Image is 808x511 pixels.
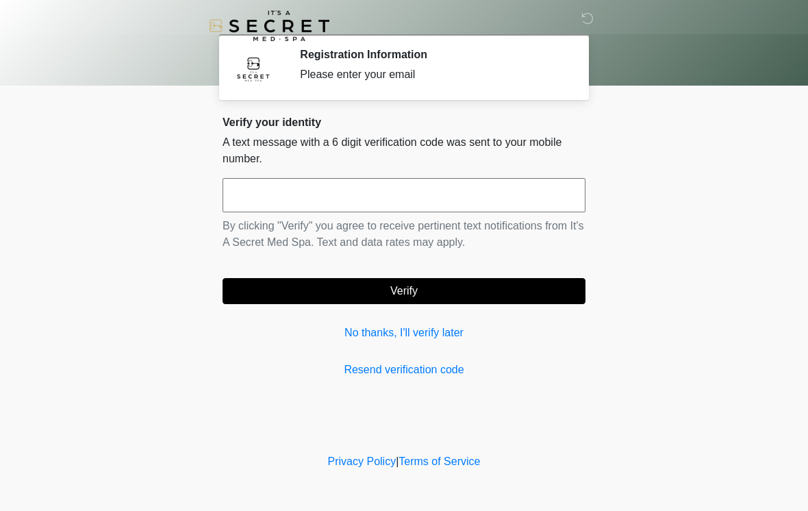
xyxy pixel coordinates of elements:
h2: Verify your identity [223,116,585,129]
a: | [396,456,399,467]
a: No thanks, I'll verify later [223,325,585,341]
a: Resend verification code [223,362,585,378]
p: By clicking "Verify" you agree to receive pertinent text notifications from It's A Secret Med Spa... [223,218,585,251]
a: Terms of Service [399,456,480,467]
div: Please enter your email [300,66,565,83]
p: A text message with a 6 digit verification code was sent to your mobile number. [223,134,585,167]
img: It's A Secret Med Spa Logo [209,10,329,41]
button: Verify [223,278,585,304]
img: Agent Avatar [233,48,274,89]
h2: Registration Information [300,48,565,61]
a: Privacy Policy [328,456,396,467]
